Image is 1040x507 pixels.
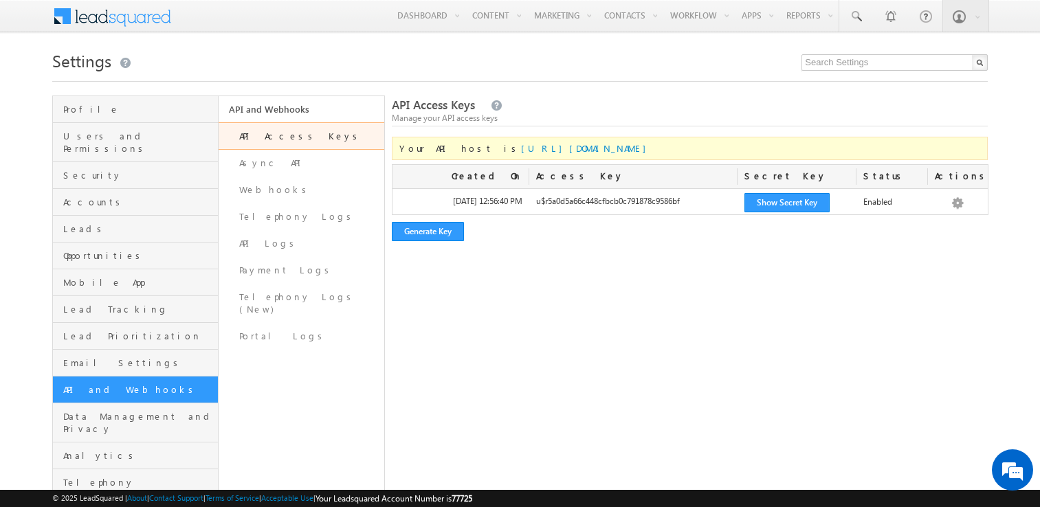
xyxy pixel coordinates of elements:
[521,142,653,154] a: [URL][DOMAIN_NAME]
[53,269,218,296] a: Mobile App
[856,195,928,214] div: Enabled
[63,383,214,396] span: API and Webhooks
[392,165,529,188] div: Created On
[392,112,988,124] div: Manage your API access keys
[63,357,214,369] span: Email Settings
[261,493,313,502] a: Acceptable Use
[744,193,830,212] button: Show Secret Key
[63,476,214,488] span: Telephony
[392,97,475,113] span: API Access Keys
[219,122,384,150] a: API Access Keys
[219,230,384,257] a: API Logs
[219,284,384,323] a: Telephony Logs (New)
[219,257,384,284] a: Payment Logs
[53,296,218,323] a: Lead Tracking
[738,165,856,188] div: Secret Key
[63,223,214,235] span: Leads
[53,96,218,123] a: Profile
[53,162,218,189] a: Security
[53,469,218,496] a: Telephony
[63,303,214,315] span: Lead Tracking
[392,222,464,241] button: Generate Key
[399,142,653,154] span: Your API host is
[63,449,214,462] span: Analytics
[928,165,988,188] div: Actions
[53,376,218,403] a: API and Webhooks
[856,165,928,188] div: Status
[452,493,472,504] span: 77725
[53,350,218,376] a: Email Settings
[63,276,214,289] span: Mobile App
[63,130,214,155] span: Users and Permissions
[52,49,111,71] span: Settings
[392,195,529,214] div: [DATE] 12:56:40 PM
[219,323,384,350] a: Portal Logs
[63,169,214,181] span: Security
[52,492,472,505] span: © 2025 LeadSquared | | | | |
[53,123,218,162] a: Users and Permissions
[801,54,988,71] input: Search Settings
[219,150,384,177] a: Async API
[53,243,218,269] a: Opportunities
[63,196,214,208] span: Accounts
[219,177,384,203] a: Webhooks
[53,323,218,350] a: Lead Prioritization
[53,442,218,469] a: Analytics
[53,403,218,442] a: Data Management and Privacy
[63,249,214,262] span: Opportunities
[529,165,738,188] div: Access Key
[127,493,147,502] a: About
[219,203,384,230] a: Telephony Logs
[149,493,203,502] a: Contact Support
[63,103,214,115] span: Profile
[206,493,259,502] a: Terms of Service
[316,493,472,504] span: Your Leadsquared Account Number is
[63,330,214,342] span: Lead Prioritization
[219,96,384,122] a: API and Webhooks
[529,195,738,214] div: u$r5a0d5a66c448cfbcb0c791878c9586bf
[63,410,214,435] span: Data Management and Privacy
[53,216,218,243] a: Leads
[53,189,218,216] a: Accounts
